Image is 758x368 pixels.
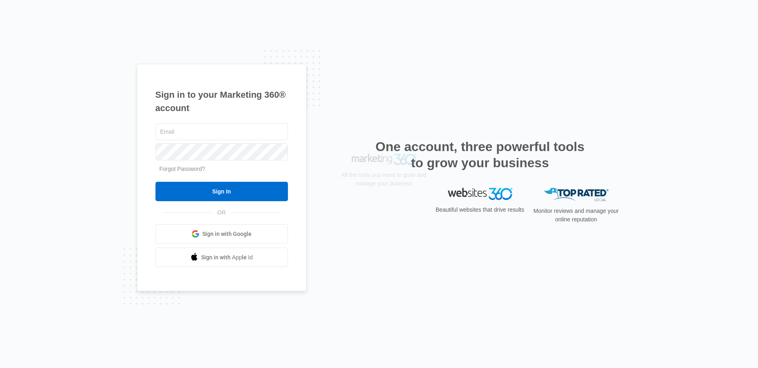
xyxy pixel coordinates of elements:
[531,207,622,224] p: Monitor reviews and manage your online reputation
[202,230,252,238] span: Sign in with Google
[160,166,206,172] a: Forgot Password?
[544,188,609,201] img: Top Rated Local
[352,188,416,199] img: Marketing 360
[448,188,512,200] img: Websites 360
[373,139,587,171] h2: One account, three powerful tools to grow your business
[435,206,525,214] p: Beautiful websites that drive results
[212,208,231,217] span: OR
[155,248,288,267] a: Sign in with Apple Id
[155,123,288,140] input: Email
[201,253,253,262] span: Sign in with Apple Id
[339,205,429,222] p: All the tools you need to grow and manage your business
[155,88,288,115] h1: Sign in to your Marketing 360® account
[155,224,288,244] a: Sign in with Google
[155,182,288,201] input: Sign In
